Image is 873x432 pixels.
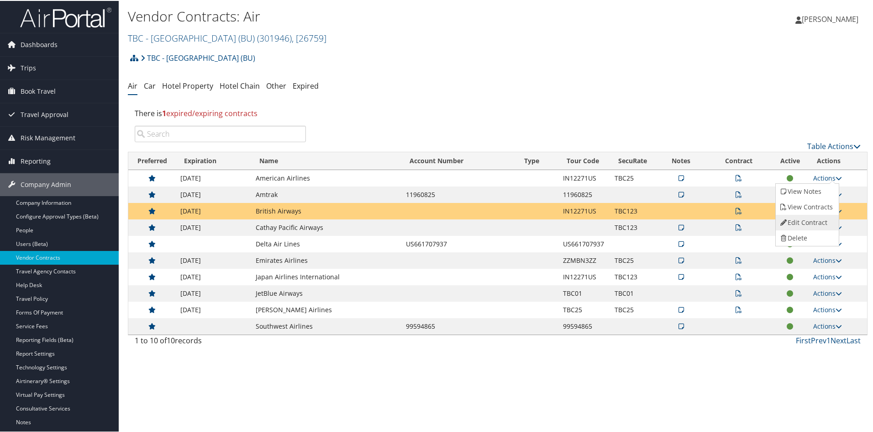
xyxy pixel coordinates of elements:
td: TBC25 [610,169,657,186]
td: [PERSON_NAME] Airlines [251,301,401,317]
th: Preferred: activate to sort column descending [128,151,176,169]
th: SecuRate: activate to sort column ascending [610,151,657,169]
th: Tour Code: activate to sort column ascending [558,151,610,169]
a: Actions [813,304,842,313]
td: Cathay Pacific Airways [251,219,401,235]
td: US661707937 [558,235,610,251]
td: TBC25 [558,301,610,317]
strong: 1 [162,107,166,117]
th: Type: activate to sort column ascending [516,151,558,169]
a: Actions [813,321,842,330]
td: [DATE] [176,202,251,219]
td: Southwest Airlines [251,317,401,334]
h1: Vendor Contracts: Air [128,6,621,25]
td: Emirates Airlines [251,251,401,268]
td: British Airways [251,202,401,219]
span: ( 301946 ) [257,31,292,43]
span: Trips [21,56,36,79]
a: Actions [813,173,842,181]
a: Edit [776,214,836,229]
span: Risk Management [21,126,75,149]
td: TBC123 [610,202,657,219]
span: Dashboards [21,32,58,55]
td: IN12271US [558,169,610,186]
th: Notes: activate to sort column ascending [657,151,705,169]
input: Search [135,125,306,141]
td: IN12271US [558,268,610,284]
td: JetBlue Airways [251,284,401,301]
img: airportal-logo.png [20,6,111,27]
a: [PERSON_NAME] [795,5,868,32]
td: Japan Airlines International [251,268,401,284]
span: Book Travel [21,79,56,102]
td: TBC25 [610,301,657,317]
div: There is [128,100,868,125]
a: Actions [813,272,842,280]
a: Expired [293,80,319,90]
a: Last [847,335,861,345]
td: Amtrak [251,186,401,202]
td: TBC25 [610,251,657,268]
a: Air [128,80,137,90]
td: [DATE] [176,301,251,317]
a: Delete [776,229,836,245]
th: Actions [809,151,867,169]
td: American Airlines [251,169,401,186]
td: [DATE] [176,219,251,235]
a: Hotel Chain [220,80,260,90]
td: IN12271US [558,202,610,219]
a: View Contracts [776,198,836,214]
div: 1 to 10 of records [135,334,306,350]
td: [DATE] [176,169,251,186]
span: Company Admin [21,172,71,195]
th: Account Number: activate to sort column ascending [401,151,516,169]
td: [DATE] [176,284,251,301]
th: Active: activate to sort column ascending [772,151,809,169]
td: Delta Air Lines [251,235,401,251]
span: Travel Approval [21,102,68,125]
td: TBC123 [610,268,657,284]
a: Actions [813,255,842,264]
span: 10 [167,335,175,345]
th: Expiration: activate to sort column ascending [176,151,251,169]
td: [DATE] [176,251,251,268]
td: TBC01 [610,284,657,301]
td: [DATE] [176,186,251,202]
td: 99594865 [558,317,610,334]
a: 1 [826,335,831,345]
td: TBC01 [558,284,610,301]
span: Reporting [21,149,51,172]
a: TBC - [GEOGRAPHIC_DATA] (BU) [128,31,326,43]
a: Other [266,80,286,90]
th: Name: activate to sort column ascending [251,151,401,169]
a: Hotel Property [162,80,213,90]
th: Contract: activate to sort column ascending [705,151,771,169]
a: View Notes [776,183,836,198]
span: [PERSON_NAME] [802,13,858,23]
a: Actions [813,288,842,297]
a: Prev [811,335,826,345]
td: ZZMBN3ZZ [558,251,610,268]
td: 99594865 [401,317,516,334]
a: Table Actions [807,140,861,150]
td: [DATE] [176,268,251,284]
a: First [796,335,811,345]
td: US661707937 [401,235,516,251]
span: , [ 26759 ] [292,31,326,43]
td: 11960825 [401,186,516,202]
a: Car [144,80,156,90]
td: TBC123 [610,219,657,235]
a: TBC - [GEOGRAPHIC_DATA] (BU) [141,48,255,66]
span: expired/expiring contracts [162,107,258,117]
a: Next [831,335,847,345]
td: 11960825 [558,186,610,202]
